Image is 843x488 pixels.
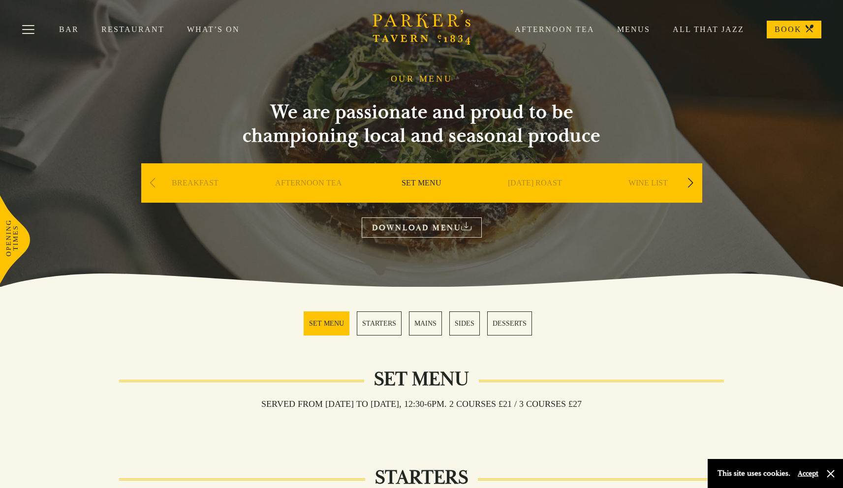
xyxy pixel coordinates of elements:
a: WINE LIST [628,178,668,217]
a: 4 / 5 [449,311,480,335]
a: 5 / 5 [487,311,532,335]
h1: OUR MENU [391,74,453,85]
button: Accept [798,469,818,478]
p: This site uses cookies. [718,466,790,481]
div: 5 / 9 [594,163,702,232]
div: 4 / 9 [481,163,589,232]
a: 3 / 5 [409,311,442,335]
button: Close and accept [826,469,836,479]
div: Next slide [684,172,697,194]
div: Previous slide [146,172,159,194]
a: BREAKFAST [172,178,219,217]
a: SET MENU [402,178,441,217]
a: 1 / 5 [304,311,349,335]
a: 2 / 5 [357,311,402,335]
div: 2 / 9 [254,163,363,232]
div: 3 / 9 [368,163,476,232]
a: [DATE] ROAST [508,178,562,217]
a: AFTERNOON TEA [275,178,342,217]
div: 1 / 9 [141,163,250,232]
h2: Set Menu [364,367,479,391]
a: DOWNLOAD MENU [362,217,482,238]
h2: We are passionate and proud to be championing local and seasonal produce [225,100,619,148]
h3: Served from [DATE] to [DATE], 12:30-6pm. 2 COURSES £21 / 3 COURSES £27 [251,398,592,409]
